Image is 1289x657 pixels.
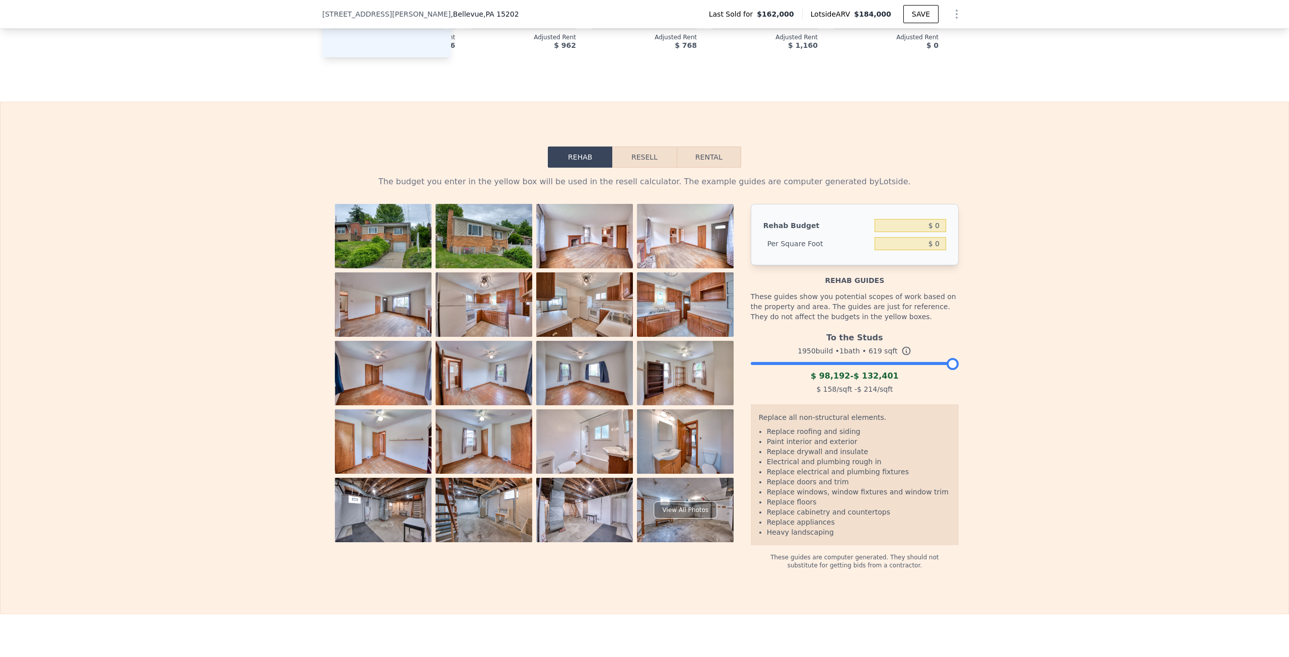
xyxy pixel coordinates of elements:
img: Property Photo 10 [436,341,532,405]
button: Resell [612,147,676,168]
span: $ 1,160 [788,41,818,49]
div: - [751,370,959,382]
img: Property Photo 9 [335,341,432,405]
span: $ 214 [857,385,877,393]
button: Rental [677,147,741,168]
div: Adjusted Rent [713,33,818,41]
li: Replace roofing and siding [767,426,951,436]
span: $ 132,401 [853,371,899,381]
span: [STREET_ADDRESS][PERSON_NAME] [322,9,451,19]
li: Replace drywall and insulate [767,447,951,457]
img: Property Photo 3 [536,204,633,268]
span: $162,000 [757,9,794,19]
button: Show Options [947,4,967,24]
span: $ 158 [816,385,836,393]
div: To the Studs [751,328,959,344]
img: Property Photo 8 [637,272,734,337]
img: Property Photo 18 [436,478,532,542]
img: Property Photo 5 [335,272,432,337]
img: Property Photo 20 [637,478,734,542]
span: Lotside ARV [811,9,854,19]
div: 1950 build • 1 bath • sqft [751,344,959,358]
span: $ 98,192 [811,371,850,381]
div: Adjusted Rent [834,33,939,41]
img: Property Photo 17 [335,478,432,542]
div: Adjusted Rent [592,33,697,41]
span: , Bellevue [451,9,519,19]
li: Heavy landscaping [767,527,951,537]
span: $ 768 [675,41,697,49]
img: Property Photo 14 [436,409,532,474]
span: 619 [869,347,882,355]
div: View All Photos [654,501,717,519]
img: Property Photo 13 [335,409,432,474]
span: $184,000 [854,10,891,18]
li: Replace floors [767,497,951,507]
li: Paint interior and exterior [767,436,951,447]
img: Property Photo 7 [536,272,633,337]
div: Rehab guides [751,265,959,285]
div: The budget you enter in the yellow box will be used in the resell calculator. The example guides ... [330,176,959,188]
div: /sqft - /sqft [751,382,959,396]
img: Property Photo 16 [637,409,734,474]
img: Property Photo 1 [335,204,432,268]
img: Property Photo 4 [637,204,734,268]
li: Replace windows, window fixtures and window trim [767,487,951,497]
div: Adjusted Rent [471,33,576,41]
img: Property Photo 2 [436,204,532,268]
button: Rehab [548,147,612,168]
div: Per Square Foot [763,235,871,253]
li: Replace appliances [767,517,951,527]
span: $ 962 [554,41,576,49]
li: Electrical and plumbing rough in [767,457,951,467]
span: $ 0 [926,41,939,49]
span: , PA 15202 [483,10,519,18]
li: Replace doors and trim [767,477,951,487]
button: SAVE [903,5,939,23]
img: Property Photo 19 [536,478,633,542]
li: Replace electrical and plumbing fixtures [767,467,951,477]
div: These guides are computer generated. They should not substitute for getting bids from a contractor. [751,545,959,569]
span: Last Sold for [709,9,757,19]
img: Property Photo 15 [536,409,633,474]
div: These guides show you potential scopes of work based on the property and area. The guides are jus... [751,285,959,328]
img: Property Photo 11 [536,341,633,405]
div: Replace all non-structural elements. [759,412,951,426]
img: Property Photo 6 [436,272,532,337]
div: Rehab Budget [763,216,871,235]
li: Replace cabinetry and countertops [767,507,951,517]
img: Property Photo 12 [637,341,734,405]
